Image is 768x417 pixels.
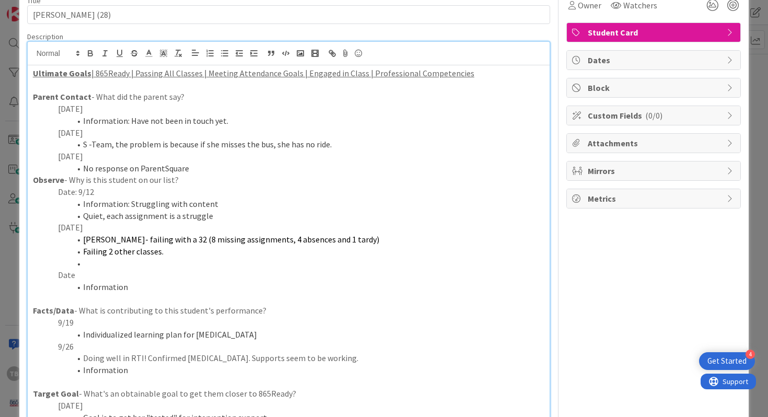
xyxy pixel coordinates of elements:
[33,91,545,103] p: - What did the parent say?
[588,137,722,149] span: Attachments
[22,2,48,14] span: Support
[33,174,545,186] p: - Why is this student on our list?
[33,305,545,317] p: - What is contributing to this student's performance?
[33,68,91,78] u: Ultimate Goals
[746,350,755,359] div: 4
[33,305,74,316] strong: Facts/Data
[33,127,545,139] p: [DATE]
[588,26,722,39] span: Student Card
[45,198,545,210] li: Information: Struggling with content
[91,68,474,78] u: | 865Ready | Passing All Classes | Meeting Attendance Goals | Engaged in Class | Professional Com...
[33,103,545,115] p: [DATE]
[33,388,545,400] p: - What's an obtainable goal to get them closer to 865Ready?
[588,82,722,94] span: Block
[45,163,545,175] li: No response on ParentSquare
[33,222,545,234] p: [DATE]
[33,400,545,412] p: [DATE]
[588,109,722,122] span: Custom Fields
[45,138,545,150] li: S -Team, the problem is because if she misses the bus, she has no ride.
[27,32,63,41] span: Description
[588,165,722,177] span: Mirrors
[33,175,64,185] strong: Observe
[699,352,755,370] div: Open Get Started checklist, remaining modules: 4
[645,110,662,121] span: ( 0/0 )
[45,329,545,341] li: Individualized learning plan for [MEDICAL_DATA]
[33,186,545,198] p: Date: 9/12
[45,210,545,222] li: Quiet, each assignment is a struggle
[45,115,545,127] li: Information: Have not been in touch yet.
[588,54,722,66] span: Dates
[27,5,551,24] input: type card name here...
[588,192,722,205] span: Metrics
[33,388,79,399] strong: Target Goal
[83,353,358,363] span: Doing well in RTI! Confirmed [MEDICAL_DATA]. Supports seem to be working.
[707,356,747,366] div: Get Started
[33,150,545,163] p: [DATE]
[33,269,545,281] p: Date
[33,317,545,329] p: 9/19
[83,234,379,245] span: [PERSON_NAME]- failing with a 32 (8 missing assignments, 4 absences and 1 tardy)
[45,364,545,376] li: Information
[83,246,164,257] span: Failing 2 other classes.
[33,341,545,353] p: 9/26
[45,281,545,293] li: Information
[33,91,91,102] strong: Parent Contact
